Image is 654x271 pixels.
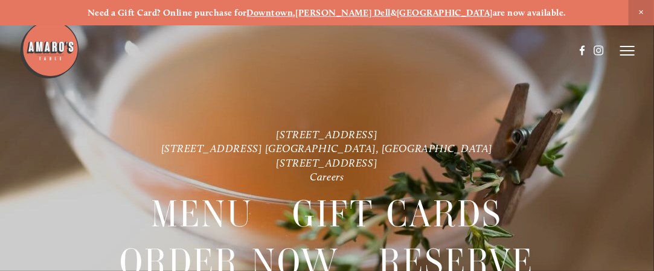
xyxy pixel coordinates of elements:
[293,7,295,18] strong: ,
[19,19,80,80] img: Amaro's Table
[292,190,502,237] a: Gift Cards
[493,7,566,18] strong: are now available.
[292,190,502,238] span: Gift Cards
[310,170,344,183] a: Careers
[161,142,493,155] a: [STREET_ADDRESS] [GEOGRAPHIC_DATA], [GEOGRAPHIC_DATA]
[151,190,253,237] a: Menu
[296,7,391,18] a: [PERSON_NAME] Dell
[151,190,253,238] span: Menu
[277,128,378,141] a: [STREET_ADDRESS]
[247,7,293,18] a: Downtown
[397,7,493,18] a: [GEOGRAPHIC_DATA]
[88,7,247,18] strong: Need a Gift Card? Online purchase for
[391,7,397,18] strong: &
[277,156,378,169] a: [STREET_ADDRESS]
